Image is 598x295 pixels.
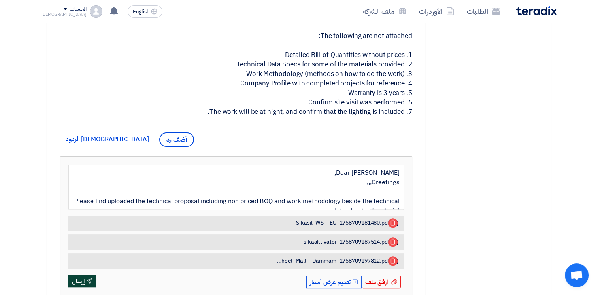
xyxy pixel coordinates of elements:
[133,9,149,15] span: English
[565,263,589,287] div: Open chat
[460,2,506,21] a: الطلبات
[68,275,96,287] button: إرسال
[60,12,412,117] div: Hello Fast Execution Team, The following are not attached: 1. Detailed Bill of Quantities without...
[306,276,362,288] button: تقديم عرض أسعار
[516,6,557,15] img: Teradix logo
[365,278,388,286] span: أرفق ملف
[41,12,87,17] div: [DEMOGRAPHIC_DATA]
[276,257,390,265] span: FEJTQR_Technical_Proposal_Repair_Sandwich_Panel_at_Nakheel_Mall__Dammam_1758709197812.pdf
[128,5,162,18] button: English
[159,132,194,147] span: أضف رد
[413,2,460,21] a: الأوردرات
[357,2,413,21] a: ملف الشركة
[66,134,149,144] span: [DEMOGRAPHIC_DATA] الردود
[90,5,102,18] img: profile_test.png
[304,238,390,246] span: sikaaktivator_1758709187514.pdf
[296,219,390,227] span: Sikasil_WS__EU_1758709181480.pdf
[70,6,87,13] div: الحساب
